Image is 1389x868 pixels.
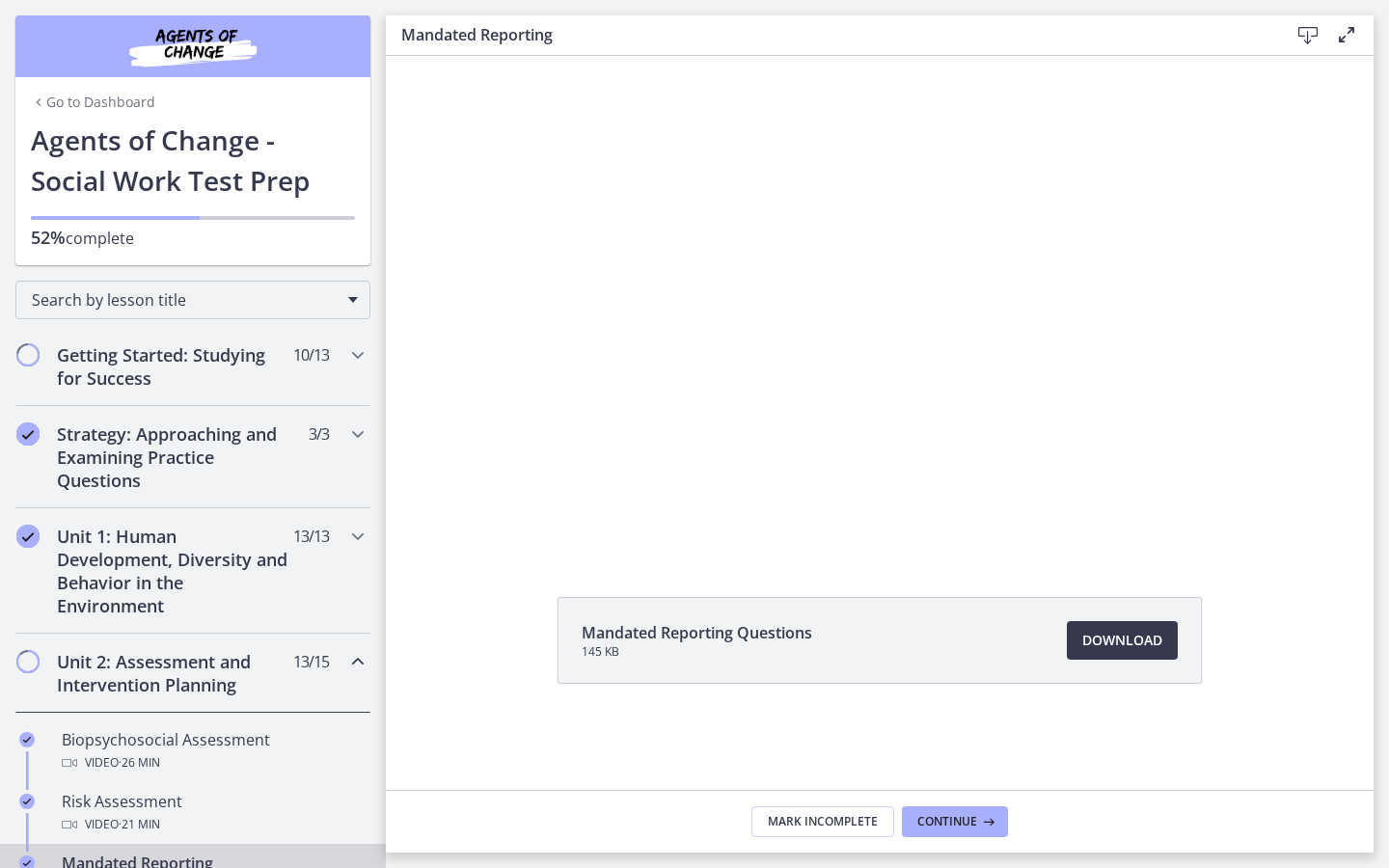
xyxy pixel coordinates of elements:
iframe: Video Lesson [386,56,1374,553]
span: 52% [31,226,66,249]
a: Download [1067,621,1178,660]
h2: Getting Started: Studying for Success [57,343,292,390]
span: · 21 min [119,813,160,836]
div: Biopsychosocial Assessment [62,728,363,774]
p: complete [31,226,355,250]
div: Video [62,813,363,836]
div: Video [62,751,363,774]
span: 3 / 3 [309,422,329,446]
h3: Mandated Reporting [401,23,1258,46]
span: · 26 min [119,751,160,774]
img: Agents of Change [77,23,309,69]
h2: Unit 1: Human Development, Diversity and Behavior in the Environment [57,525,292,617]
span: Search by lesson title [32,289,339,311]
i: Completed [16,525,40,548]
span: Mandated Reporting Questions [582,621,812,644]
i: Completed [16,422,40,446]
span: 13 / 15 [293,650,329,673]
i: Completed [19,732,35,747]
button: Continue [902,806,1008,837]
span: Download [1082,629,1162,652]
span: 10 / 13 [293,343,329,366]
span: 13 / 13 [293,525,329,548]
span: Continue [917,814,977,829]
h2: Strategy: Approaching and Examining Practice Questions [57,422,292,492]
div: Search by lesson title [15,281,370,319]
span: Mark Incomplete [768,814,878,829]
button: Mark Incomplete [751,806,894,837]
div: Risk Assessment [62,790,363,836]
h1: Agents of Change - Social Work Test Prep [31,120,355,201]
a: Go to Dashboard [31,93,155,112]
span: 145 KB [582,644,812,660]
h2: Unit 2: Assessment and Intervention Planning [57,650,292,696]
i: Completed [19,794,35,809]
